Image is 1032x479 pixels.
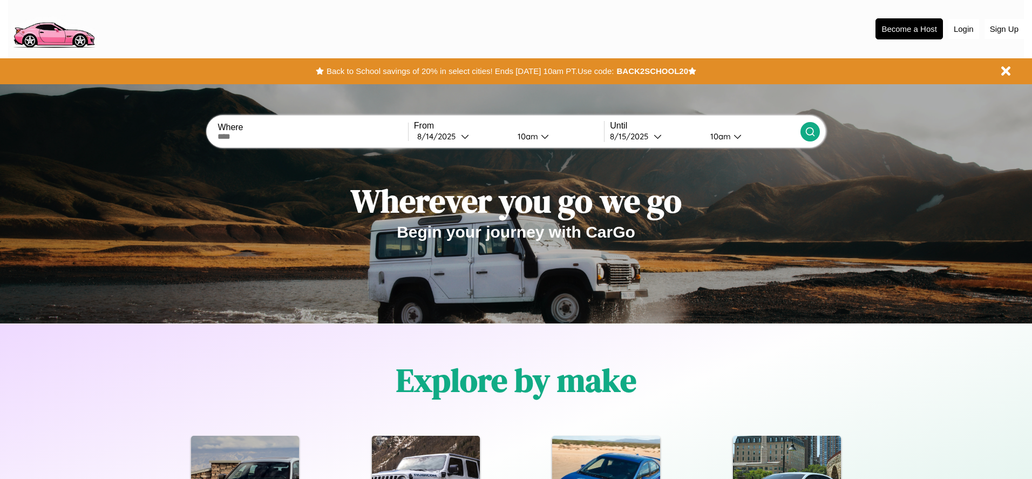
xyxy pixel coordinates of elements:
b: BACK2SCHOOL20 [616,66,688,76]
label: Where [218,123,408,132]
img: logo [8,5,99,51]
label: From [414,121,604,131]
div: 10am [512,131,541,141]
div: 8 / 14 / 2025 [417,131,461,141]
div: 10am [705,131,734,141]
label: Until [610,121,800,131]
h1: Explore by make [396,358,636,402]
button: Become a Host [875,18,943,39]
button: 8/14/2025 [414,131,509,142]
button: 10am [509,131,604,142]
button: Back to School savings of 20% in select cities! Ends [DATE] 10am PT.Use code: [324,64,616,79]
button: 10am [702,131,800,142]
button: Login [948,19,979,39]
div: 8 / 15 / 2025 [610,131,654,141]
button: Sign Up [985,19,1024,39]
